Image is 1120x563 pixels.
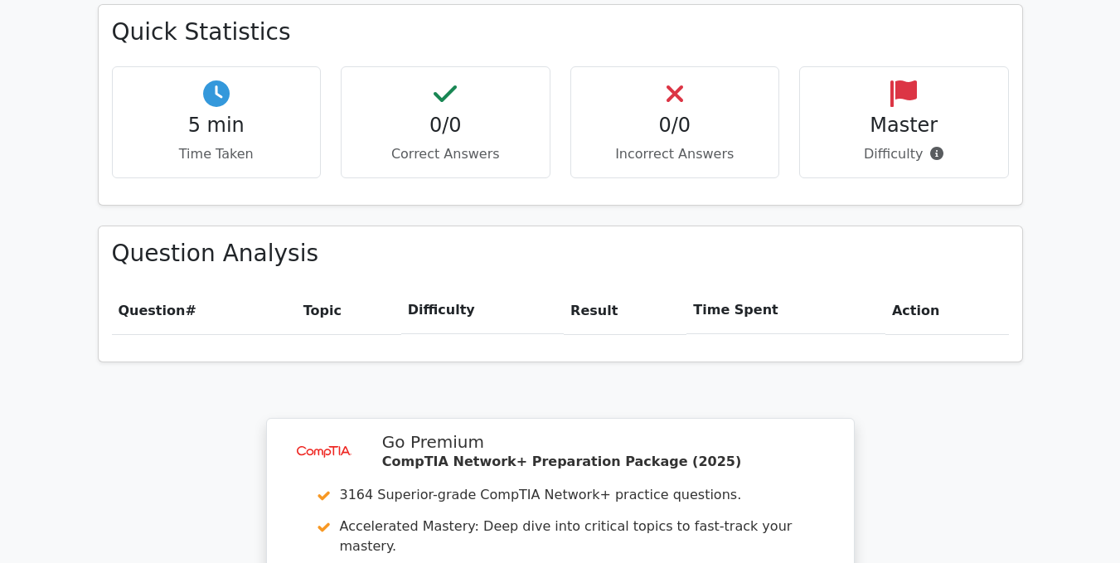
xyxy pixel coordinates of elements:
[112,287,297,334] th: #
[813,144,995,164] p: Difficulty
[297,287,401,334] th: Topic
[564,287,686,334] th: Result
[355,114,536,138] h4: 0/0
[355,144,536,164] p: Correct Answers
[584,144,766,164] p: Incorrect Answers
[401,287,564,334] th: Difficulty
[112,240,1009,268] h3: Question Analysis
[813,114,995,138] h4: Master
[112,18,1009,46] h3: Quick Statistics
[885,287,1009,334] th: Action
[686,287,885,334] th: Time Spent
[126,114,308,138] h4: 5 min
[119,303,186,318] span: Question
[584,114,766,138] h4: 0/0
[126,144,308,164] p: Time Taken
